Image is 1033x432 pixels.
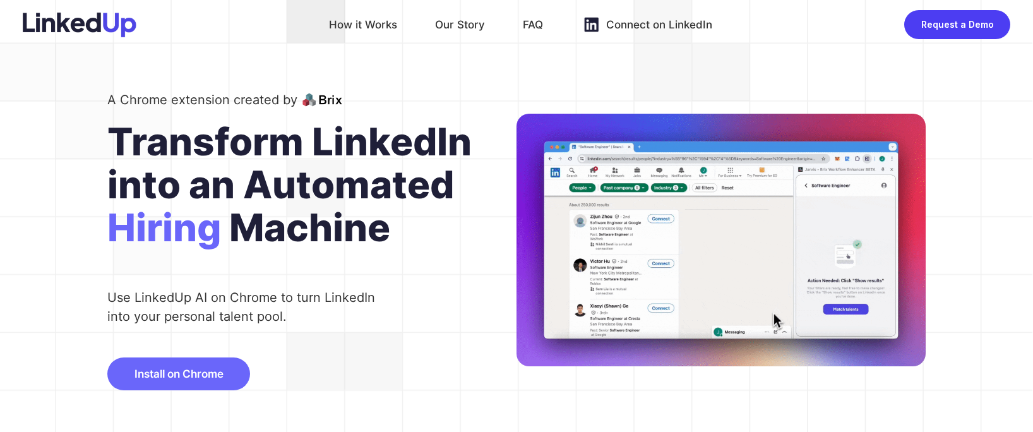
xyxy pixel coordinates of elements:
[581,15,601,35] img: linkedin
[107,163,516,206] div: into an Automated
[302,92,342,107] img: brix
[107,120,516,163] div: Transform LinkedIn
[107,90,297,110] div: A Chrome extension created by
[134,368,224,380] span: Install on Chrome
[107,206,221,263] span: Hiring
[904,10,1010,39] button: Request a Demo
[229,206,390,263] span: Machine
[435,15,485,35] div: Our Story
[516,114,926,367] img: bg
[107,288,386,326] div: Use LinkedUp AI on Chrome to turn LinkedIn into your personal talent pool.
[606,15,712,35] div: Connect on LinkedIn
[523,15,543,35] div: FAQ
[329,15,397,35] div: How it Works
